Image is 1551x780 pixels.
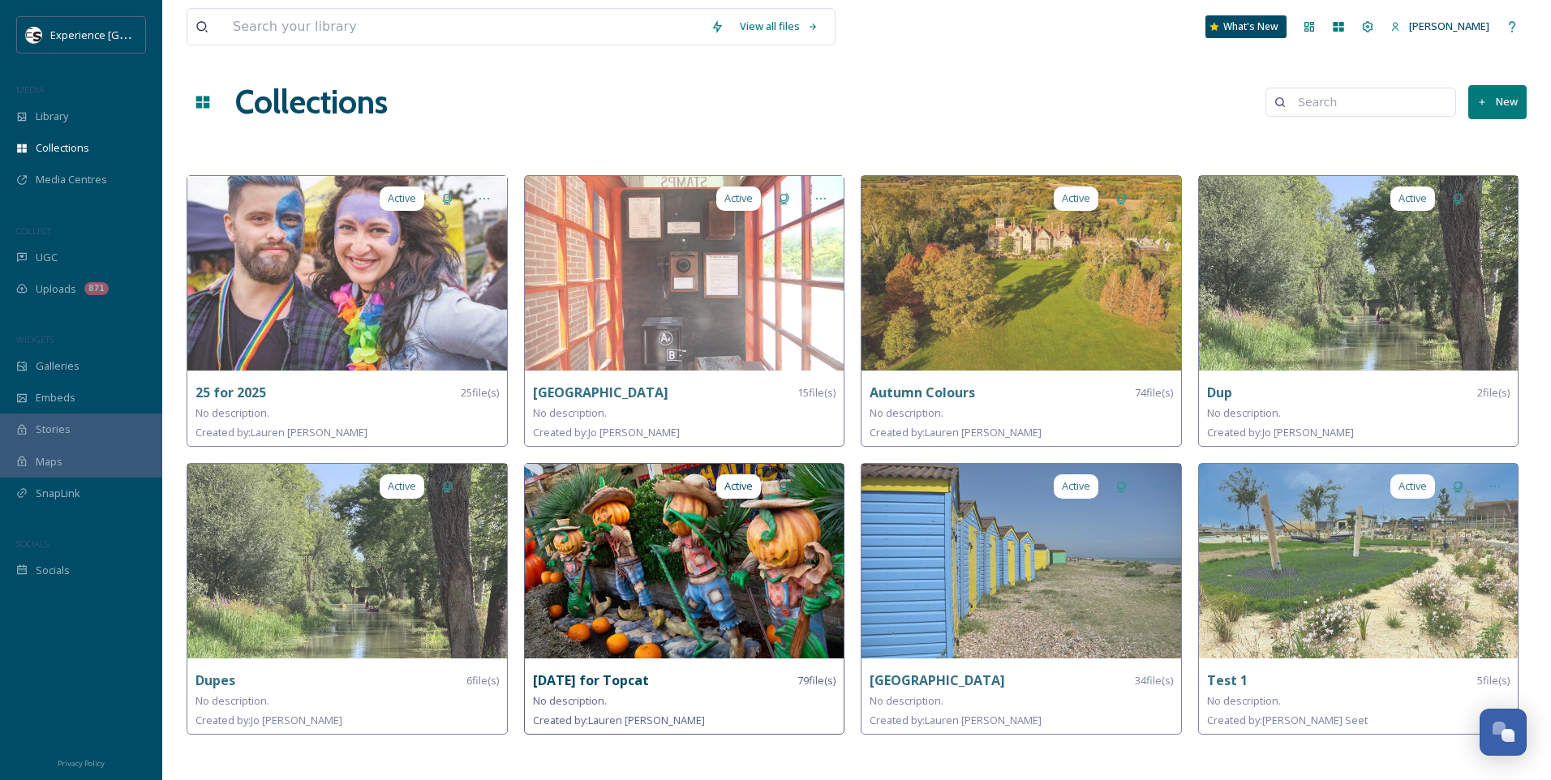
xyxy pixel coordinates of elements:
span: Privacy Policy [58,758,105,769]
span: SnapLink [36,486,80,501]
img: WSCC%20ES%20Socials%20Icon%20-%20Secondary%20-%20Black.jpg [26,27,42,43]
button: Open Chat [1480,709,1527,756]
span: 6 file(s) [466,673,499,688]
span: 74 file(s) [1135,385,1173,401]
img: c5373300-8d7f-4716-a787-1b6a343963e2.jpg [1199,176,1519,371]
span: Media Centres [36,172,107,187]
a: What's New [1205,15,1287,38]
span: Active [1062,191,1090,206]
span: No description. [533,693,607,708]
span: 25 file(s) [461,385,499,401]
img: 9926a246-ccc7-46fc-93c1-2da6b9f6a911.jpg [861,464,1181,658]
span: Library [36,109,68,124]
input: Search your library [225,9,702,45]
span: SOCIALS [16,538,49,550]
span: Created by: Lauren [PERSON_NAME] [870,425,1042,439]
strong: Dupes [195,671,235,689]
span: No description. [1207,405,1281,420]
span: Maps [36,454,62,469]
span: MEDIA [16,84,45,96]
span: Active [388,191,416,206]
span: WIDGETS [16,333,54,345]
span: COLLECT [16,225,51,237]
span: No description. [533,405,607,420]
input: Search [1290,86,1447,118]
span: UGC [36,250,58,265]
span: No description. [1207,693,1281,708]
div: 871 [84,282,109,295]
span: No description. [870,693,943,708]
span: Created by: Lauren [PERSON_NAME] [195,425,367,439]
button: New [1468,85,1527,118]
span: 15 file(s) [797,385,836,401]
span: Created by: Lauren [PERSON_NAME] [533,713,705,727]
strong: Test 1 [1207,671,1248,689]
span: Active [724,191,753,206]
span: 5 file(s) [1477,673,1510,688]
span: Embeds [36,390,75,405]
span: Created by: Jo [PERSON_NAME] [533,425,680,439]
span: No description. [195,693,269,708]
span: Created by: Jo [PERSON_NAME] [1207,425,1354,439]
span: Galleries [36,358,79,374]
a: [PERSON_NAME] [1382,11,1497,42]
span: Active [1062,478,1090,494]
span: Active [1398,191,1427,206]
span: [PERSON_NAME] [1409,19,1489,33]
strong: [DATE] for Topcat [533,671,649,689]
span: Uploads [36,281,76,297]
strong: Dup [1207,384,1232,401]
span: 34 file(s) [1135,673,1173,688]
span: Stories [36,422,71,437]
img: 33a54b66-6ff0-45aa-8aed-05d73e6dc1ce.jpg [525,176,844,371]
strong: [GEOGRAPHIC_DATA] [870,671,1005,689]
img: 9fe9a98e-dc1e-47e4-b9f8-9675e7b6bb90.jpg [187,176,507,371]
a: View all files [732,11,827,42]
span: Created by: Jo [PERSON_NAME] [195,713,342,727]
img: c5373300-8d7f-4716-a787-1b6a343963e2.jpg [187,464,507,658]
span: Active [1398,478,1427,494]
span: Active [724,478,753,494]
img: 5e083cb3-40b2-4d1b-b339-48918a3ebd14.jpg [861,176,1181,371]
a: Collections [235,78,388,126]
img: 486542c8-788c-4c1f-b57a-08550c80d0c3.jpg [1199,464,1519,658]
span: 2 file(s) [1477,385,1510,401]
span: 79 file(s) [797,673,836,688]
span: Created by: Lauren [PERSON_NAME] [870,713,1042,727]
a: Privacy Policy [58,752,105,772]
span: Active [388,478,416,494]
span: Experience [GEOGRAPHIC_DATA] [50,27,211,42]
strong: 25 for 2025 [195,384,266,401]
span: Created by: [PERSON_NAME] Seet [1207,713,1368,727]
span: Collections [36,140,89,156]
strong: [GEOGRAPHIC_DATA] [533,384,668,401]
img: 44cf78cf-fbe5-43ac-ab38-57184d7473ab.jpg [525,464,844,658]
span: No description. [870,405,943,420]
strong: Autumn Colours [870,384,975,401]
span: No description. [195,405,269,420]
span: Socials [36,563,70,578]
